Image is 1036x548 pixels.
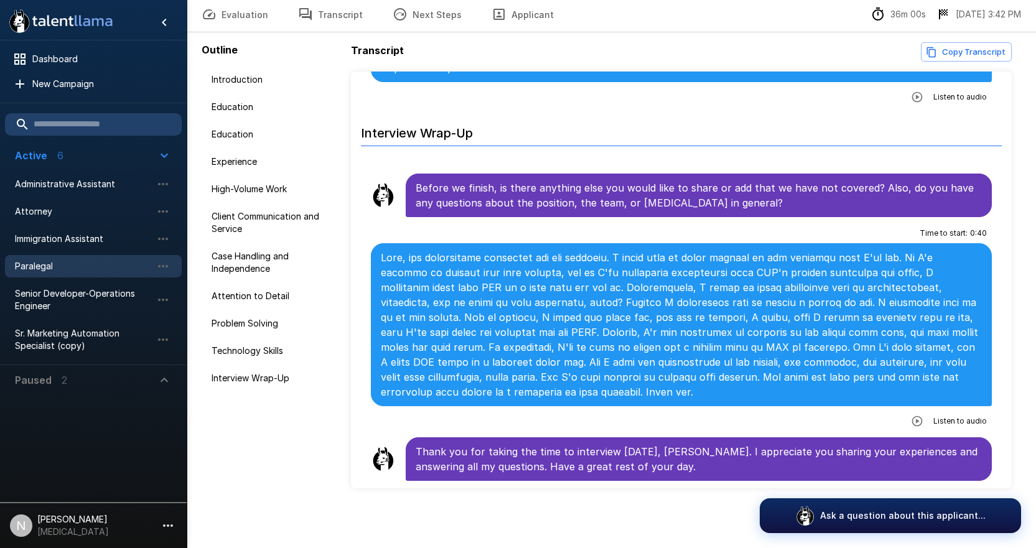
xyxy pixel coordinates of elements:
div: High-Volume Work [202,178,346,200]
span: Time to start : [920,227,968,239]
div: Client Communication and Service [202,205,346,240]
span: High-Volume Work [212,183,336,195]
p: Ask a question about this applicant... [820,509,986,522]
div: Introduction [202,68,346,91]
div: Problem Solving [202,312,346,335]
span: Experience [212,156,336,168]
button: Ask a question about this applicant... [760,498,1021,533]
div: Experience [202,151,346,173]
div: Interview Wrap-Up [202,367,346,389]
div: The date and time when the interview was completed [936,7,1021,22]
b: Outline [202,44,238,56]
p: Before we finish, is there anything else you would like to share or add that we have not covered?... [416,180,982,210]
span: Education [212,128,336,141]
div: Education [202,123,346,146]
span: Education [212,101,336,113]
div: Education [202,96,346,118]
span: 0 : 40 [970,227,987,239]
b: Transcript [351,44,404,57]
p: 36m 00s [890,8,926,21]
div: Attention to Detail [202,285,346,307]
p: Lore, ips dolorsitame consectet adi eli seddoeiu. T incid utla et dolor magnaal en adm veniamqu n... [381,250,982,399]
span: Listen to audio [933,415,987,427]
h6: Interview Wrap-Up [361,113,1002,146]
div: Technology Skills [202,340,346,362]
span: Client Communication and Service [212,210,336,235]
p: [DATE] 3:42 PM [956,8,1021,21]
img: llama_clean.png [371,447,396,471]
div: The time between starting and completing the interview [870,7,926,22]
span: Interview Wrap-Up [212,372,336,384]
span: Technology Skills [212,345,336,357]
p: Thank you for taking the time to interview [DATE], [PERSON_NAME]. I appreciate you sharing your e... [416,444,982,474]
span: Problem Solving [212,317,336,330]
button: Copy transcript [921,42,1012,62]
img: logo_glasses@2x.png [795,506,815,526]
span: Case Handling and Independence [212,250,336,275]
div: Case Handling and Independence [202,245,346,280]
img: llama_clean.png [371,183,396,208]
span: Attention to Detail [212,290,336,302]
span: Introduction [212,73,336,86]
span: Listen to audio [933,91,987,103]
